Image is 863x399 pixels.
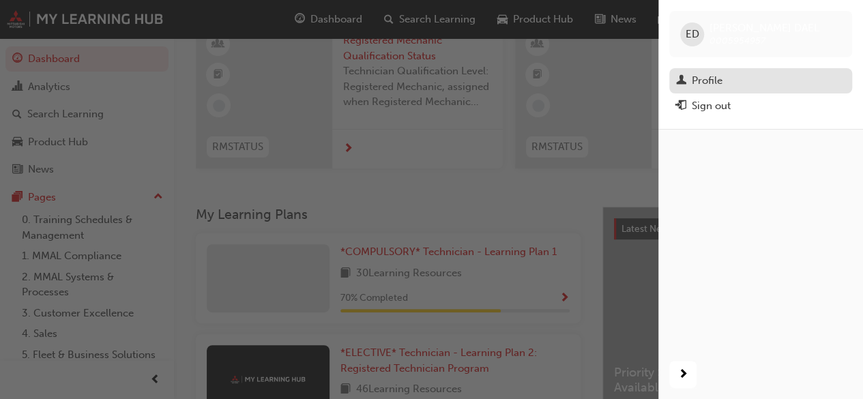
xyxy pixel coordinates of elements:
[686,27,699,42] span: ED
[669,68,852,93] a: Profile
[710,22,819,34] span: [PERSON_NAME] DAEL
[692,98,731,114] div: Sign out
[692,73,722,89] div: Profile
[676,75,686,87] span: man-icon
[678,366,688,383] span: next-icon
[669,93,852,119] button: Sign out
[710,35,765,46] span: 0005954957
[676,100,686,113] span: exit-icon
